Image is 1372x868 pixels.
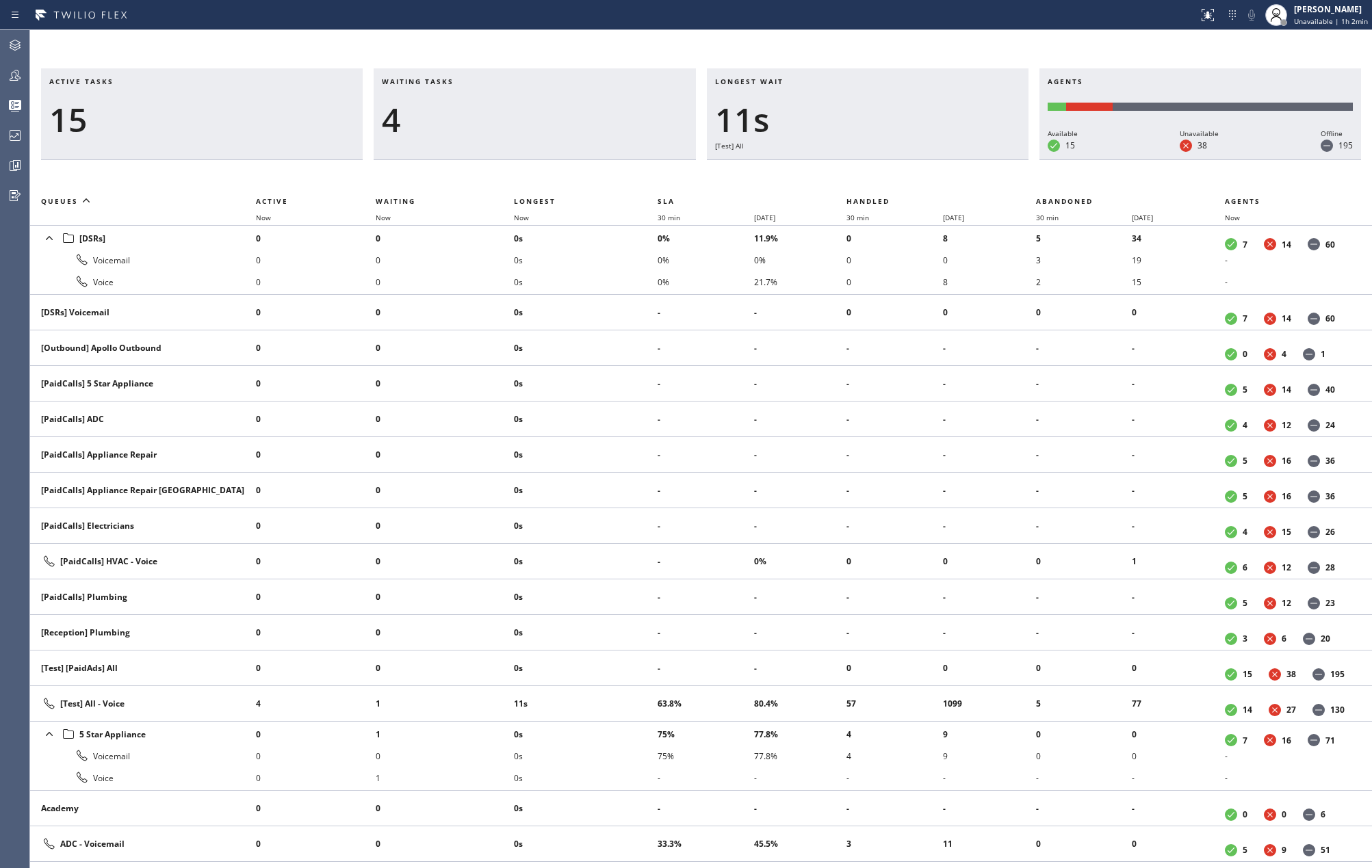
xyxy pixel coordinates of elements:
[1132,373,1225,395] li: -
[658,249,754,271] li: 0%
[846,249,943,271] li: 0
[1330,668,1345,680] dd: 195
[1321,140,1333,152] dt: Offline
[376,515,514,537] li: 0
[256,515,376,537] li: 0
[846,723,943,745] li: 4
[1282,633,1286,644] dd: 6
[943,249,1036,271] li: 0
[754,515,847,537] li: -
[1225,271,1356,293] li: -
[754,723,847,745] li: 77.8%
[1303,348,1315,360] dt: Offline
[1264,384,1276,396] dt: Unavailable
[256,745,376,767] li: 0
[514,213,529,222] span: Now
[1225,238,1237,250] dt: Available
[1132,693,1225,715] li: 77
[1132,657,1225,679] li: 0
[846,408,943,430] li: -
[376,767,514,789] li: 1
[41,306,245,318] div: [DSRs] Voicemail
[41,696,245,712] div: [Test] All - Voice
[754,271,847,293] li: 21.7%
[1132,444,1225,466] li: -
[943,586,1036,608] li: -
[1132,723,1225,745] li: 0
[514,657,658,679] li: 0s
[41,724,245,744] div: 5 Star Appliance
[754,249,847,271] li: 0%
[1048,127,1078,140] div: Available
[376,551,514,573] li: 0
[1225,348,1237,360] dt: Available
[1036,444,1132,466] li: -
[943,622,1036,644] li: -
[256,271,376,293] li: 0
[256,337,376,359] li: 0
[1282,455,1291,466] dd: 16
[658,723,754,745] li: 75%
[514,586,658,608] li: 0s
[256,408,376,430] li: 0
[1282,313,1291,324] dd: 14
[49,100,354,140] div: 15
[1132,249,1225,271] li: 19
[1264,348,1276,360] dt: Unavailable
[658,586,754,608] li: -
[1225,745,1356,767] li: -
[1132,302,1225,324] li: 0
[658,408,754,430] li: -
[1243,490,1247,502] dd: 5
[41,413,245,425] div: [PaidCalls] ADC
[514,515,658,537] li: 0s
[754,337,847,359] li: -
[41,553,245,570] div: [PaidCalls] HVAC - Voice
[1264,455,1276,467] dt: Unavailable
[943,213,964,222] span: [DATE]
[1282,526,1291,538] dd: 15
[1036,213,1059,222] span: 30 min
[1286,704,1296,715] dd: 27
[1066,103,1113,111] div: Unavailable: 38
[846,745,943,767] li: 4
[1325,490,1335,502] dd: 36
[658,693,754,715] li: 63.8%
[376,693,514,715] li: 1
[1269,704,1281,716] dt: Unavailable
[1225,419,1237,432] dt: Available
[1282,348,1286,360] dd: 4
[1225,490,1237,503] dt: Available
[256,693,376,715] li: 4
[1036,723,1132,745] li: 0
[658,271,754,293] li: 0%
[658,227,754,249] li: 0%
[1308,455,1320,467] dt: Offline
[1243,735,1247,746] dd: 7
[514,745,658,767] li: 0s
[41,627,245,638] div: [Reception] Plumbing
[943,373,1036,395] li: -
[846,196,890,206] span: Handled
[1243,633,1247,644] dd: 3
[1036,373,1132,395] li: -
[1225,249,1356,271] li: -
[376,723,514,745] li: 1
[1294,16,1368,26] span: Unavailable | 1h 2min
[658,479,754,501] li: -
[1132,551,1225,573] li: 1
[1325,384,1335,395] dd: 40
[1312,704,1325,716] dt: Offline
[41,662,245,674] div: [Test] [PaidAds] All
[1264,238,1276,250] dt: Unavailable
[1321,127,1353,140] div: Offline
[754,622,847,644] li: -
[1036,196,1093,206] span: Abandoned
[1132,745,1225,767] li: 0
[514,196,556,206] span: Longest
[1243,419,1247,431] dd: 4
[754,302,847,324] li: -
[1308,526,1320,538] dt: Offline
[1321,633,1330,644] dd: 20
[1282,239,1291,250] dd: 14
